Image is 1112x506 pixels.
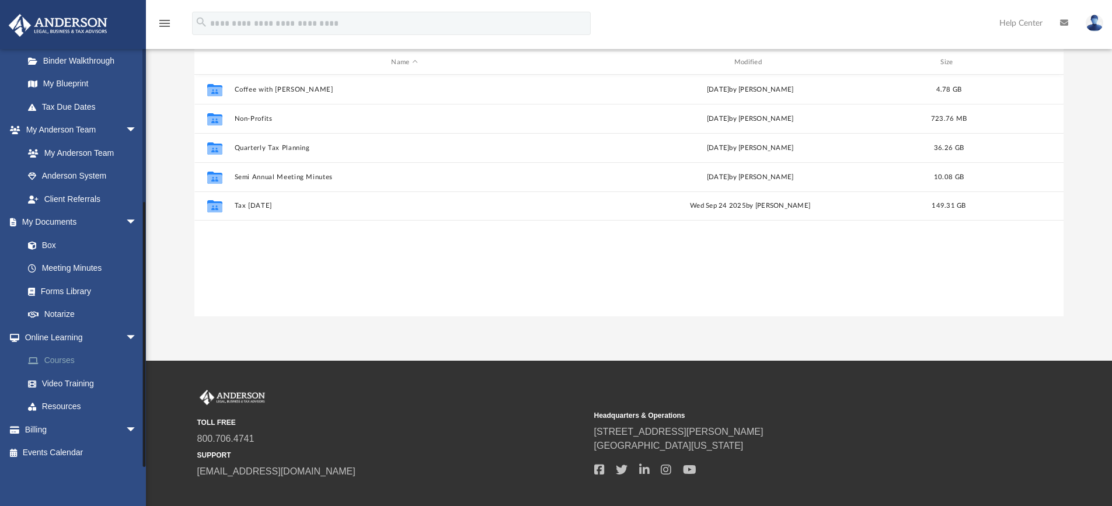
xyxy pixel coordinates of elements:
a: Binder Walkthrough [16,49,155,72]
span: 723.76 MB [931,115,967,121]
button: Tax [DATE] [234,202,574,210]
a: My Anderson Teamarrow_drop_down [8,118,149,142]
img: User Pic [1086,15,1103,32]
a: [STREET_ADDRESS][PERSON_NAME] [594,427,764,437]
small: TOLL FREE [197,417,586,428]
span: arrow_drop_down [126,211,149,235]
a: [EMAIL_ADDRESS][DOMAIN_NAME] [197,466,355,476]
img: Anderson Advisors Platinum Portal [5,14,111,37]
i: menu [158,16,172,30]
a: Anderson System [16,165,149,188]
a: My Anderson Team [16,141,143,165]
small: SUPPORT [197,450,586,460]
div: [DATE] by [PERSON_NAME] [580,142,920,153]
span: arrow_drop_down [126,118,149,142]
a: Courses [16,349,155,372]
a: My Blueprint [16,72,149,96]
a: Events Calendar [8,441,155,465]
a: Tax Due Dates [16,95,155,118]
div: [DATE] by [PERSON_NAME] [580,113,920,124]
div: Size [925,57,972,68]
a: menu [158,22,172,30]
a: Forms Library [16,280,143,303]
div: Name [233,57,574,68]
button: Quarterly Tax Planning [234,144,574,152]
div: grid [194,75,1064,316]
a: Online Learningarrow_drop_down [8,326,155,349]
button: Non-Profits [234,115,574,123]
button: Semi Annual Meeting Minutes [234,173,574,181]
span: arrow_drop_down [126,418,149,442]
a: Billingarrow_drop_down [8,418,155,441]
button: Coffee with [PERSON_NAME] [234,86,574,93]
div: id [200,57,229,68]
a: 800.706.4741 [197,434,255,444]
a: [GEOGRAPHIC_DATA][US_STATE] [594,441,744,451]
span: 36.26 GB [934,144,964,151]
i: search [195,16,208,29]
a: Client Referrals [16,187,149,211]
a: Video Training [16,372,149,395]
span: 149.31 GB [932,203,965,209]
div: Wed Sep 24 2025 by [PERSON_NAME] [580,201,920,211]
small: Headquarters & Operations [594,410,983,421]
span: arrow_drop_down [126,326,149,350]
div: id [977,57,1059,68]
a: Box [16,233,143,257]
div: Modified [580,57,921,68]
div: [DATE] by [PERSON_NAME] [580,84,920,95]
span: 10.08 GB [934,173,964,180]
span: 4.78 GB [936,86,961,92]
a: Resources [16,395,155,418]
img: Anderson Advisors Platinum Portal [197,390,267,405]
div: [DATE] by [PERSON_NAME] [580,172,920,182]
a: Meeting Minutes [16,257,149,280]
a: Notarize [16,303,149,326]
a: My Documentsarrow_drop_down [8,211,149,234]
